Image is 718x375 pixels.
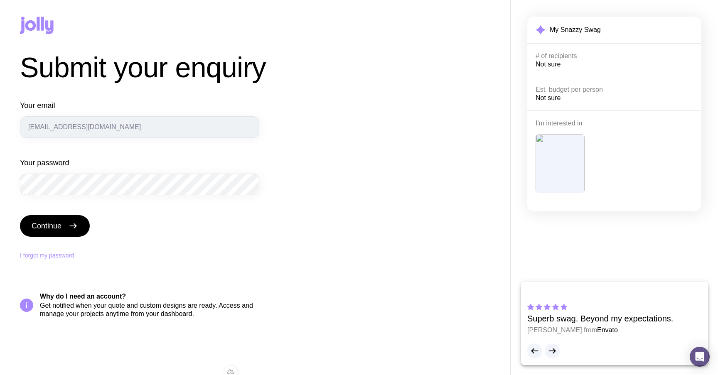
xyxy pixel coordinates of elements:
[20,215,90,237] button: Continue
[32,221,61,231] span: Continue
[20,252,74,259] button: I forgot my password
[20,100,55,110] label: Your email
[536,94,561,101] span: Not sure
[536,86,693,94] h4: Est. budget per person
[20,158,69,168] label: Your password
[536,52,693,60] h4: # of recipients
[536,119,693,127] h4: I'm interested in
[20,54,299,81] h1: Submit your enquiry
[20,116,259,138] input: you@email.com
[40,301,259,318] p: Get notified when your quote and custom designs are ready. Access and manage your projects anytim...
[40,292,259,301] h5: Why do I need an account?
[536,61,561,68] span: Not sure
